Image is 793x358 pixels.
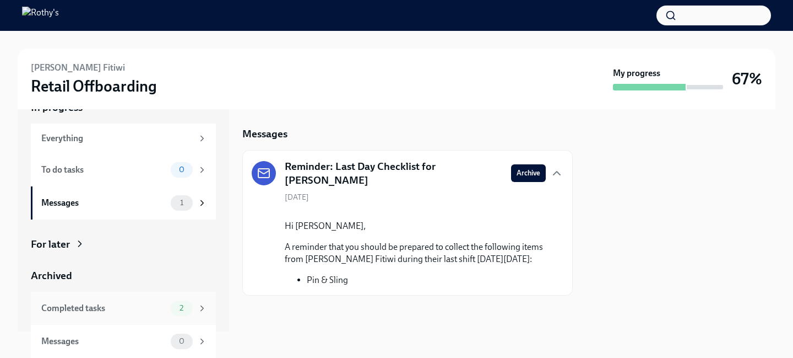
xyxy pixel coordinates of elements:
[172,337,191,345] span: 0
[31,153,216,186] a: To do tasks0
[31,62,125,74] h6: [PERSON_NAME] Fitiwi
[307,274,348,286] li: Pin & Sling
[31,124,216,153] a: Everything
[31,292,216,325] a: Completed tasks2
[285,220,546,232] p: Hi [PERSON_NAME],
[285,241,546,265] p: A reminder that you should be prepared to collect the following items from [PERSON_NAME] Fitiwi d...
[41,335,166,348] div: Messages
[31,237,216,252] a: For later
[242,127,287,141] h5: Messages
[41,132,193,145] div: Everything
[31,325,216,358] a: Messages0
[613,67,660,79] strong: My progress
[31,76,157,96] h3: Retail Offboarding
[517,168,540,179] span: Archive
[41,164,166,176] div: To do tasks
[173,304,190,312] span: 2
[511,164,546,182] button: Archive
[285,159,502,188] h5: Reminder: Last Day Checklist for [PERSON_NAME]
[732,69,762,89] h3: 67%
[22,7,59,24] img: Rothy's
[172,165,191,174] span: 0
[41,197,166,209] div: Messages
[173,199,190,207] span: 1
[31,186,216,220] a: Messages1
[31,269,216,283] a: Archived
[41,302,166,314] div: Completed tasks
[31,237,70,252] div: For later
[285,192,309,202] span: [DATE]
